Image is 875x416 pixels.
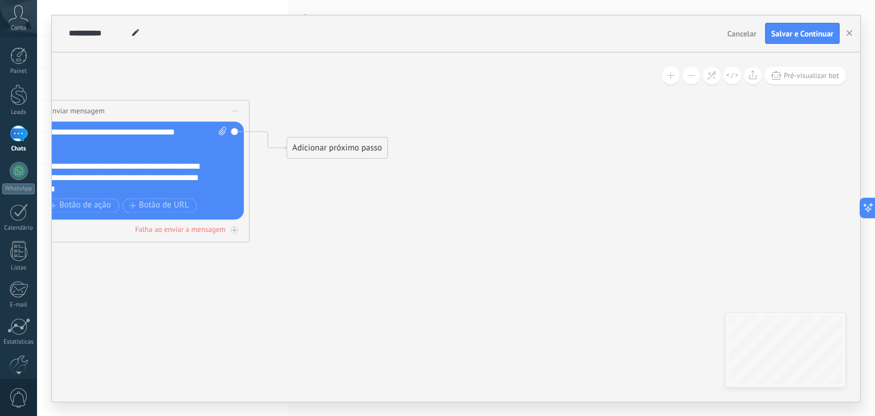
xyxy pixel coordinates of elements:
span: Botão de ação [50,201,111,210]
div: E-mail [2,301,35,309]
div: Painel [2,68,35,75]
span: Enviar mensagem [48,105,105,116]
span: Pré-visualizar bot [784,71,839,80]
div: WhatsApp [2,183,35,194]
div: Falha ao enviar a mensagem [135,225,226,234]
span: Cancelar [727,28,757,39]
span: Salvar e Continuar [771,30,833,38]
div: Calendário [2,225,35,232]
span: Botão de URL [129,201,189,210]
button: Botão de ação [43,198,119,213]
div: Estatísticas [2,338,35,346]
button: Botão de URL [122,198,197,213]
div: Adicionar próximo passo [287,138,387,157]
div: Chats [2,145,35,153]
button: Cancelar [723,25,761,42]
button: Salvar e Continuar [765,23,840,44]
div: Leads [2,109,35,116]
span: Conta [11,25,26,32]
div: Listas [2,264,35,272]
button: Pré-visualizar bot [764,67,846,84]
